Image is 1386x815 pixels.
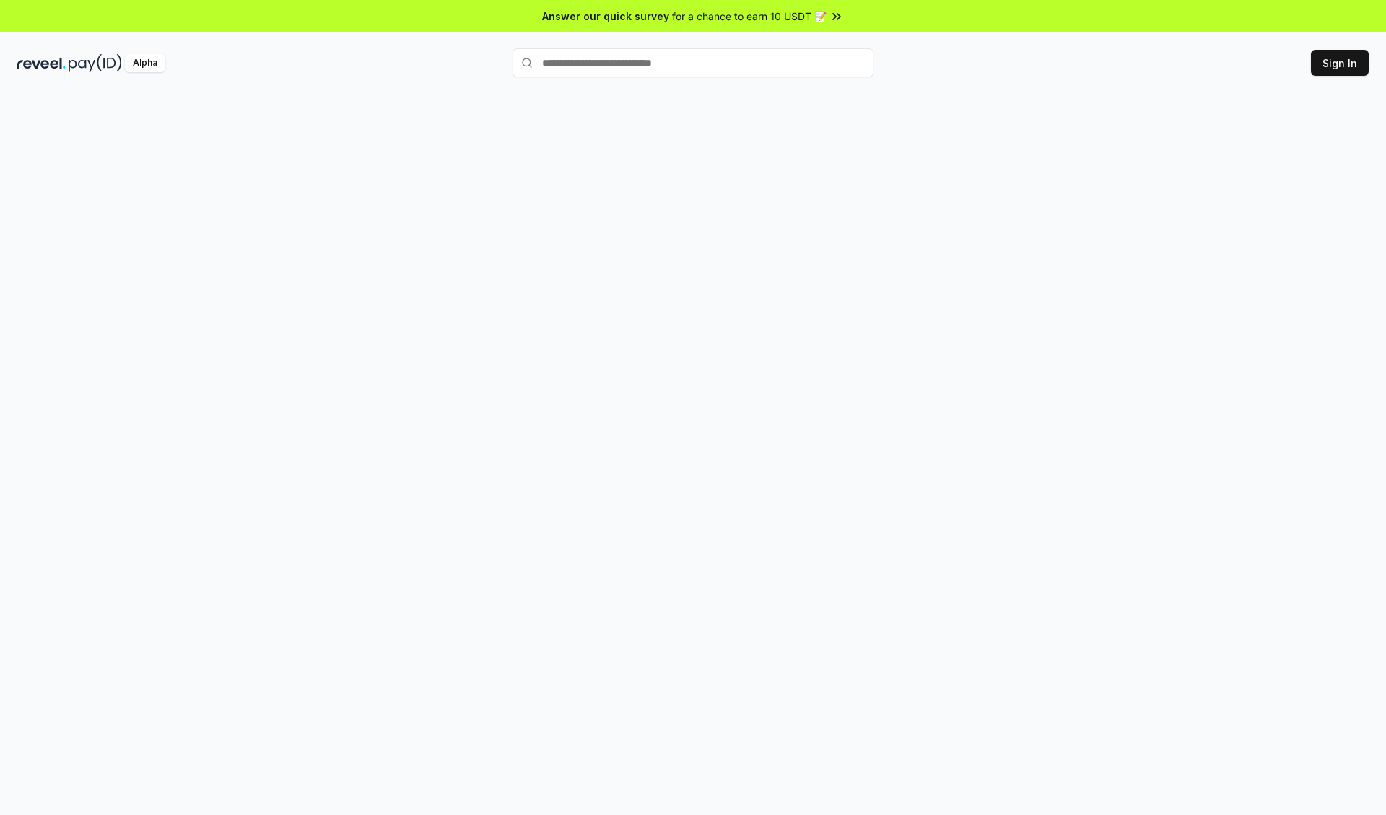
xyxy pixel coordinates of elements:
span: for a chance to earn 10 USDT 📝 [672,9,827,24]
button: Sign In [1311,50,1369,76]
img: pay_id [69,54,122,72]
img: reveel_dark [17,54,66,72]
div: Alpha [125,54,165,72]
span: Answer our quick survey [542,9,669,24]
